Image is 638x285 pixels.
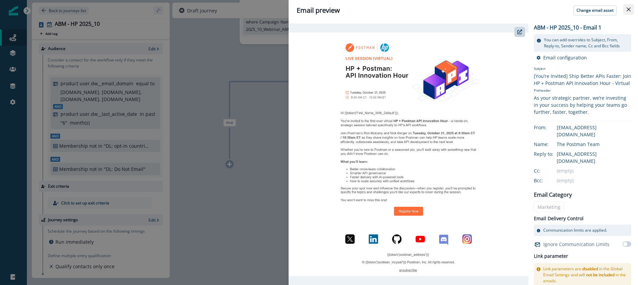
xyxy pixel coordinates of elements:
[534,73,631,87] div: [You’re Invited] Ship Better APIs Faster: Join HP + Postman API Innovation Hour - Virtual
[577,8,613,13] p: Change email asset
[534,191,572,199] p: Email Category
[623,4,634,15] button: Close
[543,54,587,61] p: Email configuration
[534,141,567,148] div: Name:
[534,124,567,131] div: From:
[557,141,631,148] div: The Postman Team
[557,177,631,184] div: (empty)
[534,252,568,260] h2: Link parameter
[543,227,607,233] p: Communication limits are applied.
[534,215,584,222] p: Email Delivery Control
[543,266,629,284] p: Link parameters are in the Global Email Settings and will in the emails.
[297,5,630,15] div: Email preview
[573,5,616,15] button: Change email asset
[289,33,528,276] img: email asset unavailable
[586,272,614,278] span: not be included
[534,66,631,73] p: Subject
[534,87,631,94] p: Preheader
[544,37,629,49] p: You can add overrides to Subject, From, Reply-to, Sender name, Cc and Bcc fields
[534,23,601,32] p: ABM - HP 2025_10 - Email 1
[537,54,587,61] button: Email configuration
[534,177,567,184] div: Bcc:
[557,167,631,174] div: (empty)
[534,167,567,174] div: Cc:
[557,150,631,164] div: [EMAIL_ADDRESS][DOMAIN_NAME]
[534,150,567,157] div: Reply to:
[557,124,631,138] div: [EMAIL_ADDRESS][DOMAIN_NAME]
[534,94,631,115] div: As your strategic partner, we’re investing in your success by helping your teams go further, fast...
[582,266,598,272] span: disabled
[543,241,609,248] p: Ignore Communication Limits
